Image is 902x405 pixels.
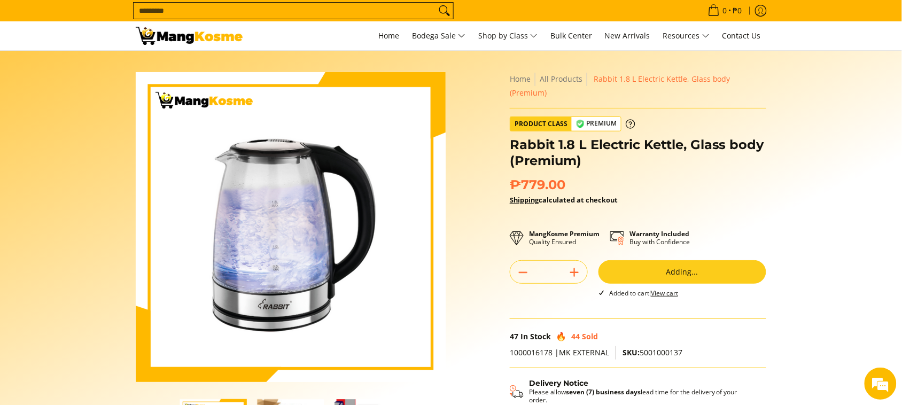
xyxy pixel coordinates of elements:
[732,7,744,14] span: ₱0
[478,29,538,43] span: Shop by Class
[510,72,766,100] nav: Breadcrumbs
[609,289,678,298] span: Added to cart!
[562,264,587,281] button: Add
[510,137,766,169] h1: Rabbit 1.8 L Electric Kettle, Glass body (Premium)
[378,30,399,41] span: Home
[373,21,405,50] a: Home
[510,347,609,357] span: 1000016178 |MK EXTERNAL
[545,21,597,50] a: Bulk Center
[520,331,551,341] span: In Stock
[529,388,756,404] p: Please allow lead time for the delivery of your order.
[629,230,690,246] p: Buy with Confidence
[136,72,446,382] img: Rabbit 1.8 L Electric Kettle, Glass body (Premium)
[576,120,585,128] img: premium-badge-icon.webp
[623,347,640,357] span: SKU:
[510,74,730,98] span: Rabbit 1.8 L Electric Kettle, Glass body (Premium)
[566,387,641,396] strong: seven (7) business days
[510,264,536,281] button: Subtract
[598,260,766,284] button: Adding...
[436,3,453,19] button: Search
[540,74,582,84] a: All Products
[582,331,598,341] span: Sold
[717,21,766,50] a: Contact Us
[629,229,689,238] strong: Warranty Included
[510,116,635,131] a: Product Class Premium
[510,117,572,131] span: Product Class
[473,21,543,50] a: Shop by Class
[136,27,243,45] img: Glass Electric Kettle by Rabbit - 1.8 L (Premium) l Mang Kosme
[651,289,678,298] a: View cart
[571,331,580,341] span: 44
[529,230,600,246] p: Quality Ensured
[722,30,761,41] span: Contact Us
[510,195,539,205] a: Shipping
[721,7,729,14] span: 0
[529,378,588,388] strong: Delivery Notice
[600,21,656,50] a: New Arrivals
[663,29,710,43] span: Resources
[407,21,471,50] a: Bodega Sale
[550,30,592,41] span: Bulk Center
[705,5,745,17] span: •
[572,117,621,130] span: Premium
[623,347,682,357] span: 5001000137
[510,177,565,193] span: ₱779.00
[510,74,531,84] a: Home
[510,195,618,205] strong: calculated at checkout
[510,331,518,341] span: 47
[658,21,715,50] a: Resources
[510,379,756,404] button: Shipping & Delivery
[605,30,650,41] span: New Arrivals
[412,29,465,43] span: Bodega Sale
[253,21,766,50] nav: Main Menu
[529,229,600,238] strong: MangKosme Premium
